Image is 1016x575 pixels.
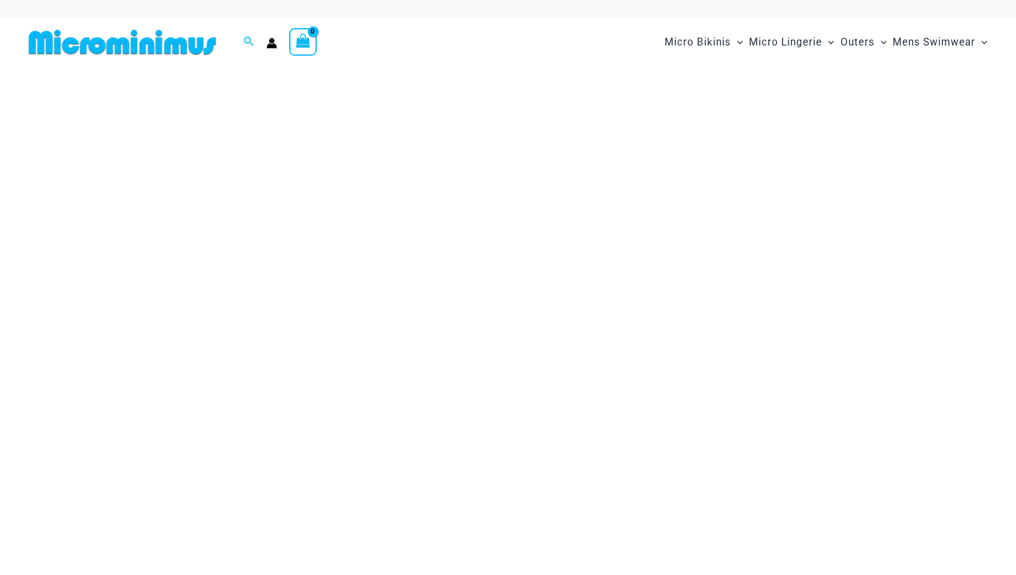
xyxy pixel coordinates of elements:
[746,24,837,60] a: Micro LingerieMenu ToggleMenu Toggle
[875,27,887,57] span: Menu Toggle
[660,22,992,62] nav: Site Navigation
[893,27,975,57] span: Mens Swimwear
[662,24,746,60] a: Micro BikinisMenu ToggleMenu Toggle
[975,27,987,57] span: Menu Toggle
[749,27,822,57] span: Micro Lingerie
[289,28,317,56] a: View Shopping Cart, empty
[841,27,875,57] span: Outers
[731,27,743,57] span: Menu Toggle
[24,29,221,56] img: MM SHOP LOGO FLAT
[822,27,834,57] span: Menu Toggle
[266,38,277,49] a: Account icon link
[244,35,254,50] a: Search icon link
[890,24,990,60] a: Mens SwimwearMenu ToggleMenu Toggle
[665,27,731,57] span: Micro Bikinis
[838,24,890,60] a: OutersMenu ToggleMenu Toggle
